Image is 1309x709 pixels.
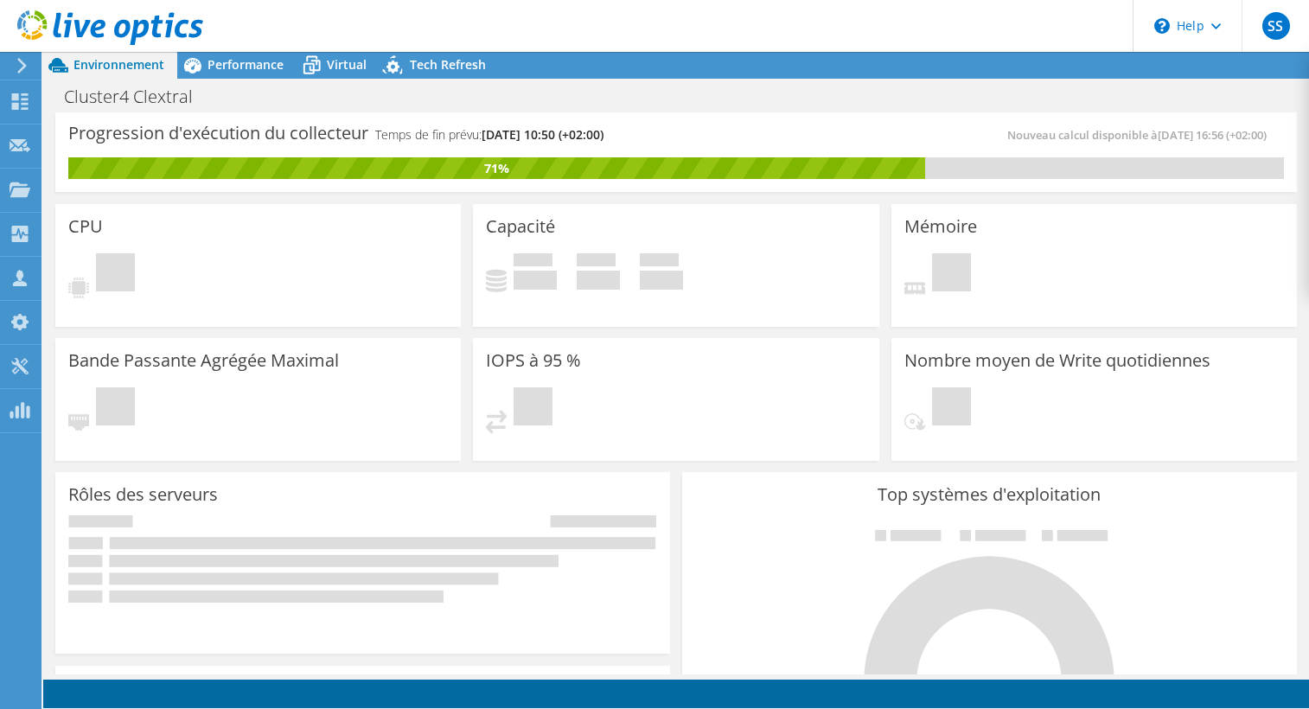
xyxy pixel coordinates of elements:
span: [DATE] 16:56 (+02:00) [1158,127,1267,143]
div: 71% [68,159,925,178]
span: Total [640,253,679,271]
h4: Temps de fin prévu: [375,125,603,144]
h3: Capacité [486,217,555,236]
svg: \n [1154,18,1170,34]
span: En attente [514,387,552,430]
span: SS [1262,12,1290,40]
h3: Top systèmes d'exploitation [695,485,1284,504]
h3: Nombre moyen de Write quotidiennes [904,351,1210,370]
span: Nouveau calcul disponible à [1007,127,1275,143]
span: Tech Refresh [410,56,486,73]
span: [DATE] 10:50 (+02:00) [482,126,603,143]
span: En attente [96,387,135,430]
h1: Cluster4 Clextral [56,87,220,106]
h4: 0 Gio [514,271,557,290]
h3: CPU [68,217,103,236]
span: En attente [96,253,135,296]
span: Environnement [73,56,164,73]
h3: Bande Passante Agrégée Maximal [68,351,339,370]
span: En attente [932,387,971,430]
span: Performance [208,56,284,73]
h3: IOPS à 95 % [486,351,581,370]
span: Utilisé [514,253,552,271]
h4: 0 Gio [640,271,683,290]
h4: 0 Gio [577,271,620,290]
h3: Rôles des serveurs [68,485,218,504]
h3: Mémoire [904,217,977,236]
span: En attente [932,253,971,296]
span: Virtual [327,56,367,73]
span: Espace libre [577,253,616,271]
